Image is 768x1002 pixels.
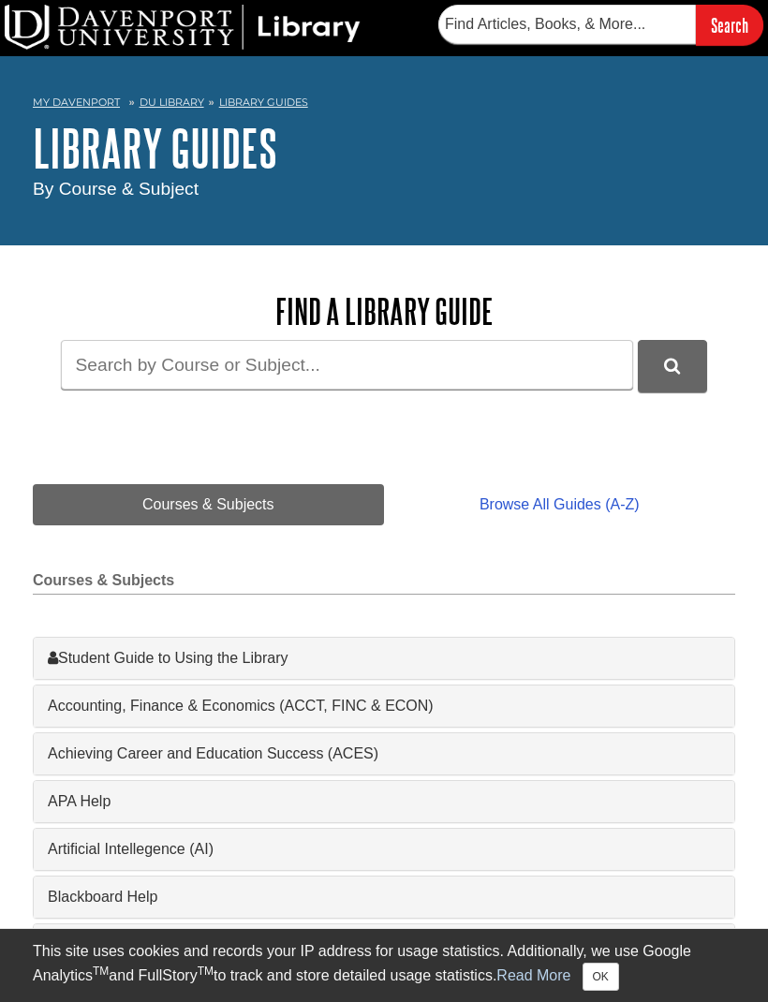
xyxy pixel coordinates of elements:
[93,965,109,978] sup: TM
[48,790,720,813] a: APA Help
[33,176,735,203] div: By Course & Subject
[48,647,720,670] a: Student Guide to Using the Library
[438,5,696,44] input: Find Articles, Books, & More...
[696,5,763,45] input: Search
[198,965,214,978] sup: TM
[5,5,361,50] img: DU Library
[638,340,707,391] button: DU Library Guides Search
[33,572,735,595] h2: Courses & Subjects
[33,940,735,991] div: This site uses cookies and records your IP address for usage statistics. Additionally, we use Goo...
[384,484,735,525] a: Browse All Guides (A-Z)
[438,5,763,45] form: Searches DU Library's articles, books, and more
[48,838,720,861] a: Artificial Intellegence (AI)
[61,340,633,390] input: Search by Course or Subject...
[33,292,735,331] h2: Find a Library Guide
[48,743,720,765] a: Achieving Career and Education Success (ACES)
[140,96,204,109] a: DU Library
[33,90,735,120] nav: breadcrumb
[33,120,735,176] h1: Library Guides
[33,484,384,525] a: Courses & Subjects
[33,95,120,111] a: My Davenport
[496,967,570,983] a: Read More
[48,695,720,717] a: Accounting, Finance & Economics (ACCT, FINC & ECON)
[664,358,680,375] i: Search Library Guides
[219,96,308,109] a: Library Guides
[48,886,720,908] a: Blackboard Help
[583,963,619,991] button: Close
